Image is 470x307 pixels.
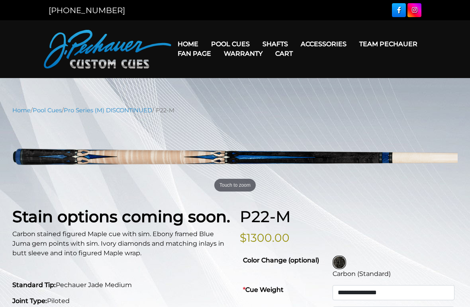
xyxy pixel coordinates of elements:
strong: Stain options coming soon. [12,207,230,226]
img: Pechauer Custom Cues [44,30,171,68]
img: Carbon [333,256,345,268]
bdi: $1300.00 [240,231,290,244]
a: Pro Series (M) DISCONTINUED [64,107,152,114]
p: Pechauer Jade Medium [12,280,230,290]
a: Team Pechauer [353,34,424,54]
a: Warranty [217,43,269,64]
a: Fan Page [171,43,217,64]
nav: Breadcrumb [12,106,458,115]
strong: Joint Type: [12,297,47,305]
strong: Color Change (optional) [243,256,319,264]
a: Touch to zoom [12,121,458,195]
a: Home [171,34,205,54]
a: Pool Cues [205,34,256,54]
h1: P22-M [240,207,458,227]
a: Home [12,107,31,114]
a: [PHONE_NUMBER] [49,6,125,15]
strong: Cue Weight [243,286,284,293]
a: Accessories [294,34,353,54]
p: Carbon stained figured Maple cue with sim. Ebony framed Blue Juma gem points with sim. Ivory diam... [12,229,230,258]
a: Pool Cues [33,107,62,114]
a: Cart [269,43,299,64]
strong: Standard Tip: [12,281,56,289]
a: Shafts [256,34,294,54]
div: Carbon (Standard) [333,269,454,279]
p: Piloted [12,296,230,306]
